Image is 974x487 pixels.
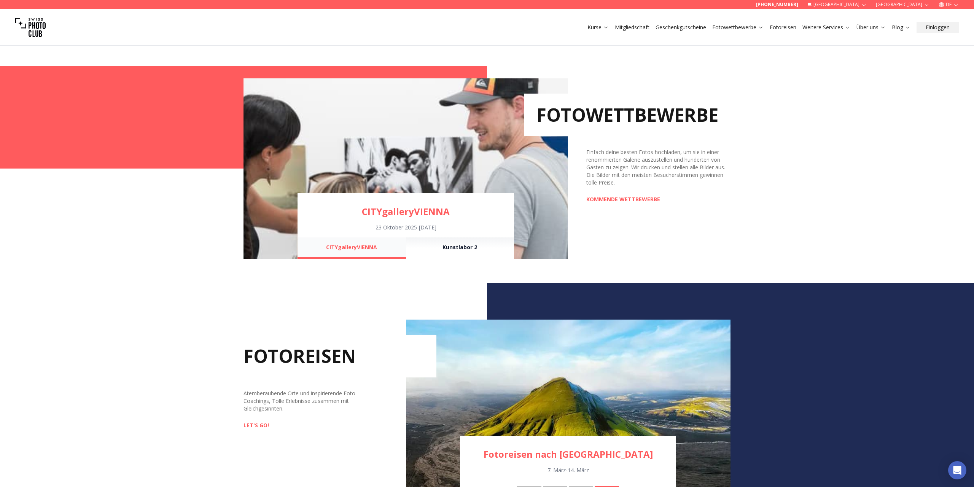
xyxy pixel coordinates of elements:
div: 7. März - 14. März [460,466,676,474]
a: Blog [892,24,910,31]
button: Fotowettbewerbe [709,22,767,33]
a: Mitgliedschaft [615,24,649,31]
a: Kurse [587,24,609,31]
a: [PHONE_NUMBER] [756,2,798,8]
button: Geschenkgutscheine [653,22,709,33]
button: Mitgliedschaft [612,22,653,33]
button: Kunstlabor 2 [406,237,514,259]
button: Über uns [853,22,889,33]
a: Fotoreisen [770,24,796,31]
button: Einloggen [917,22,959,33]
a: Geschenkgutscheine [656,24,706,31]
div: Open Intercom Messenger [948,461,966,479]
a: Weitere Services [802,24,850,31]
span: Atemberaubende Orte und inspirierende Foto-Coachings, Tolle Erlebnisse zusammen mit Gleichgesinnten. [243,390,357,412]
h2: FOTOREISEN [243,335,436,377]
button: Kurse [584,22,612,33]
button: Fotoreisen [767,22,799,33]
a: Fotowettbewerbe [712,24,764,31]
a: Fotoreisen nach [GEOGRAPHIC_DATA] [460,448,676,460]
div: 23 Oktober 2025 - [DATE] [298,224,514,231]
h2: FOTOWETTBEWERBE [524,94,730,136]
div: Einfach deine besten Fotos hochladen, um sie in einer renommierten Galerie auszustellen und hunde... [586,148,730,186]
button: CITYgalleryVIENNA [298,237,406,259]
img: Learn Photography [243,78,568,259]
a: KOMMENDE WETTBEWERBE [586,196,660,203]
button: Blog [889,22,914,33]
a: CITYgalleryVIENNA [298,205,514,218]
button: Weitere Services [799,22,853,33]
a: Über uns [856,24,886,31]
a: LET'S GO! [243,422,269,429]
img: Swiss photo club [15,12,46,43]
